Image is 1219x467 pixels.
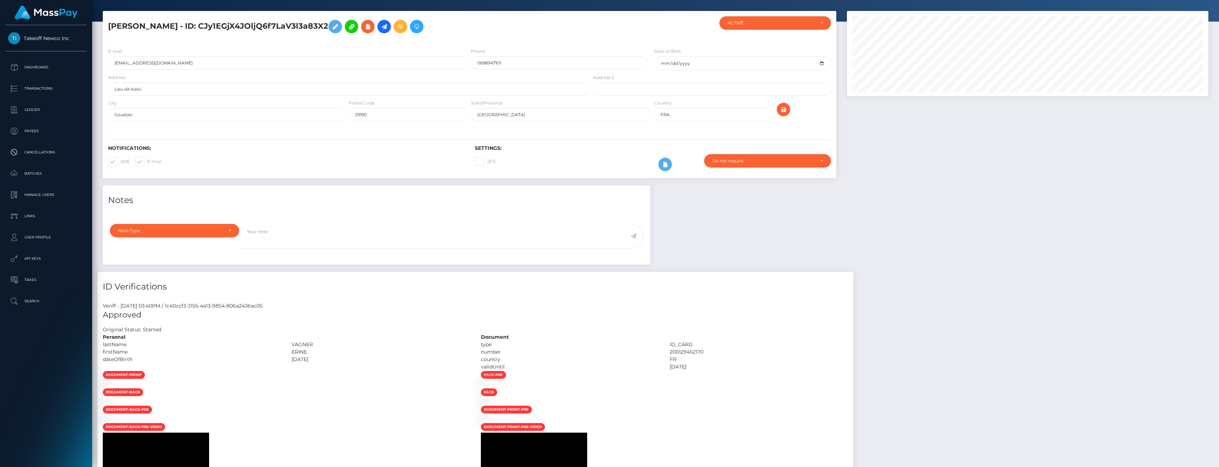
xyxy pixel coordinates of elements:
[475,157,496,166] label: 2FA
[664,363,853,371] div: [DATE]
[108,194,645,207] h4: Notes
[664,348,853,356] div: 200129452170
[8,83,84,94] p: Transactions
[5,35,87,41] span: Takeoff Newco Inc
[481,399,487,405] img: 8b549a1e-37b2-4464-b3ec-6fb9cf1ca2c9
[8,211,84,221] p: Links
[103,399,108,405] img: bf14f396-51b6-4e55-bbdf-db43d2bb4f6a
[8,32,20,44] img: Takeoff Newco Inc
[481,416,487,422] img: 48fbd8a8-7b9a-4373-b00e-ea34e0769f4f
[8,147,84,158] p: Cancellations
[481,423,545,431] span: document-front-pre-video
[97,341,286,348] div: lastName
[8,126,84,136] p: Payees
[349,100,375,106] label: Postal Code
[8,62,84,73] p: Dashboard
[118,228,223,233] div: Note Type
[103,388,143,396] span: document-back
[5,229,87,246] a: User Profile
[8,232,84,243] p: User Profile
[103,334,125,340] strong: Personal
[712,158,815,164] div: Do not require
[97,302,853,310] div: Veriff - [DATE] 03:40PM / 1c40ccf3-3155-4a13-9854-806a2436ac05
[5,144,87,161] a: Cancellations
[5,292,87,310] a: Search
[481,406,532,413] span: document-front-pre
[593,74,614,81] label: Address 2
[103,406,152,413] span: document-back-pre
[286,356,475,363] div: [DATE]
[5,271,87,289] a: Taxes
[5,207,87,225] a: Links
[654,100,672,106] label: Country
[8,168,84,179] p: Batches
[5,165,87,182] a: Batches
[664,356,853,363] div: FR
[5,80,87,97] a: Transactions
[103,371,145,379] span: document-front
[15,6,78,19] img: MassPay Logo
[110,224,239,237] button: Note Type
[476,363,664,371] div: validUntil
[654,48,681,55] label: Date of Birth
[8,190,84,200] p: Manage Users
[103,326,161,333] h7: Original Status: Started
[5,250,87,268] a: API Keys
[8,275,84,285] p: Taxes
[8,296,84,306] p: Search
[103,382,108,387] img: ca989d83-5e46-468f-96d7-ce3ab8fd16e7
[97,356,286,363] div: dateOfBirth
[481,388,497,396] span: face
[476,348,664,356] div: number
[5,122,87,140] a: Payees
[103,310,848,321] h5: Approved
[108,16,586,37] h5: [PERSON_NAME] - ID: CJy1EGjX4JOljQ6f7LaV3l3a83X2
[5,58,87,76] a: Dashboard
[5,186,87,204] a: Manage Users
[5,101,87,119] a: Ledger
[377,20,391,33] a: Initiate Payout
[103,423,165,431] span: document-back-pre-video
[704,154,831,168] button: Do not require
[108,100,117,106] label: City
[108,145,464,151] h6: Notifications:
[108,157,129,166] label: SMS
[481,371,506,379] span: face-pre
[719,16,831,30] button: ACTIVE
[135,157,161,166] label: E-mail
[286,341,475,348] div: VAGNER
[471,100,502,106] label: State/Province
[286,348,475,356] div: ERINE
[108,48,122,55] label: E-mail
[108,74,125,81] label: Address
[476,356,664,363] div: country
[476,341,664,348] div: type
[481,334,509,340] strong: Document
[8,105,84,115] p: Ledger
[103,416,108,422] img: f57cf421-1e71-43bd-b652-ac6e49771d65
[8,253,84,264] p: API Keys
[481,382,487,387] img: 281c38ed-f964-4f14-8d09-e51724bd98f5
[664,341,853,348] div: ID_CARD
[97,348,286,356] div: firstName
[728,20,815,26] div: ACTIVE
[475,145,831,151] h6: Settings:
[471,48,485,55] label: Phone
[103,281,848,293] h4: ID Verifications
